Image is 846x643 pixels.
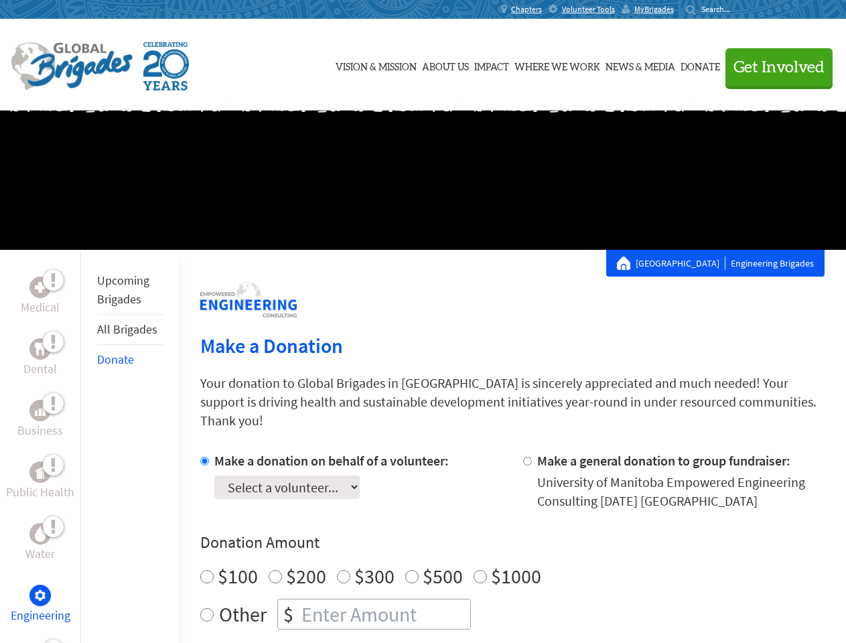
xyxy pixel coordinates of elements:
a: EngineeringEngineering [11,585,70,625]
label: Other [219,599,267,630]
a: Where We Work [514,31,600,98]
h4: Donation Amount [200,532,825,553]
img: logo-engineering.png [200,282,297,317]
img: Medical [35,282,46,293]
a: MedicalMedical [21,277,60,317]
a: Impact [474,31,509,98]
a: Public HealthPublic Health [6,461,74,502]
p: Engineering [11,606,70,625]
p: Your donation to Global Brigades in [GEOGRAPHIC_DATA] is sincerely appreciated and much needed! Y... [200,374,825,430]
div: Water [29,523,51,545]
img: Business [35,405,46,416]
span: MyBrigades [634,4,674,15]
a: [GEOGRAPHIC_DATA] [636,257,725,270]
div: University of Manitoba Empowered Engineering Consulting [DATE] [GEOGRAPHIC_DATA] [537,473,825,510]
h2: Make a Donation [200,334,825,358]
div: $ [278,599,299,629]
span: Chapters [511,4,542,15]
label: $300 [354,563,395,589]
p: Public Health [6,483,74,502]
img: Water [35,526,46,541]
div: Public Health [29,461,51,483]
label: Make a donation on behalf of a volunteer: [214,452,449,469]
p: Medical [21,298,60,317]
label: $100 [218,563,258,589]
p: Water [25,545,55,563]
label: $500 [423,563,463,589]
li: Donate [97,345,163,374]
a: BusinessBusiness [17,400,63,440]
a: About Us [422,31,469,98]
li: Upcoming Brigades [97,266,163,315]
div: Business [29,400,51,421]
div: Engineering Brigades [617,257,814,270]
label: Make a general donation to group fundraiser: [537,452,790,469]
img: Engineering [35,590,46,601]
div: Dental [29,338,51,360]
p: Business [17,421,63,440]
input: Enter Amount [299,599,470,629]
img: Global Brigades Celebrating 20 Years [143,42,189,90]
img: Public Health [35,466,46,479]
a: Donate [681,31,720,98]
li: All Brigades [97,315,163,345]
a: Donate [97,352,134,367]
img: Global Brigades Logo [11,42,133,90]
a: DentalDental [23,338,57,378]
input: Search... [701,4,739,14]
span: Volunteer Tools [562,4,615,15]
label: $1000 [491,563,541,589]
img: Dental [35,342,46,355]
a: All Brigades [97,321,157,337]
span: Get Involved [733,60,825,76]
div: Medical [29,277,51,298]
a: Upcoming Brigades [97,273,149,307]
label: $200 [286,563,326,589]
a: News & Media [606,31,675,98]
div: Engineering [29,585,51,606]
a: Vision & Mission [336,31,417,98]
a: WaterWater [25,523,55,563]
button: Get Involved [725,48,833,86]
p: Dental [23,360,57,378]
